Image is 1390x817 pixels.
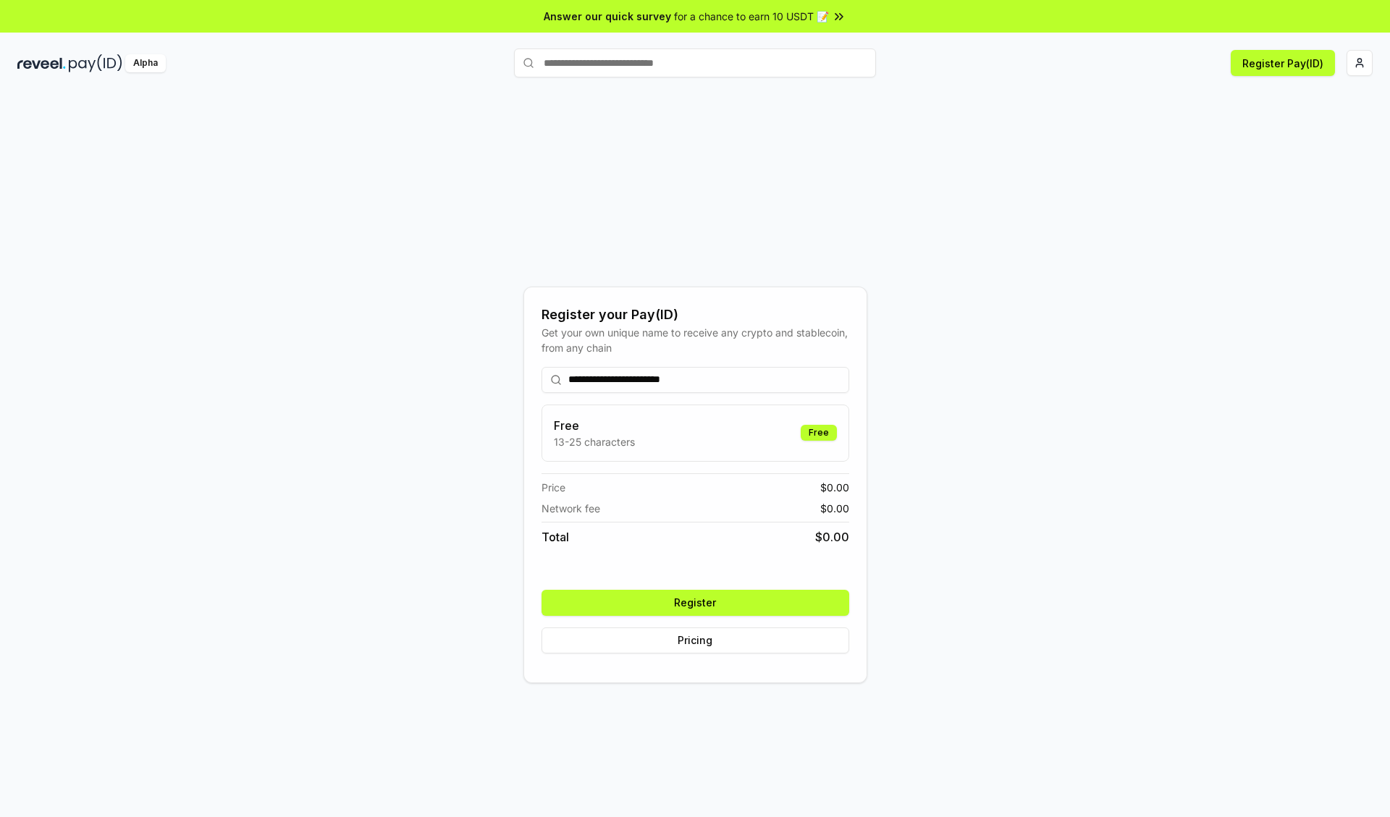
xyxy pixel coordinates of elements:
[17,54,66,72] img: reveel_dark
[125,54,166,72] div: Alpha
[542,627,849,653] button: Pricing
[542,590,849,616] button: Register
[674,9,829,24] span: for a chance to earn 10 USDT 📝
[554,417,635,434] h3: Free
[542,325,849,355] div: Get your own unique name to receive any crypto and stablecoin, from any chain
[542,501,600,516] span: Network fee
[820,501,849,516] span: $ 0.00
[544,9,671,24] span: Answer our quick survey
[801,425,837,441] div: Free
[815,528,849,546] span: $ 0.00
[1231,50,1335,76] button: Register Pay(ID)
[554,434,635,449] p: 13-25 characters
[542,305,849,325] div: Register your Pay(ID)
[542,528,569,546] span: Total
[820,480,849,495] span: $ 0.00
[69,54,122,72] img: pay_id
[542,480,565,495] span: Price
